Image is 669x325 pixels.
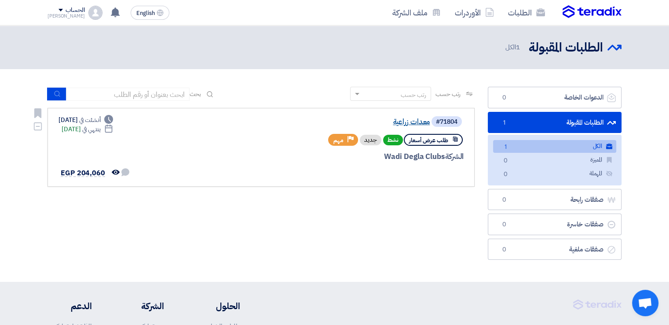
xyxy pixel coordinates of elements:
span: الشركة [445,151,464,162]
div: [DATE] [62,125,113,134]
div: #71804 [436,119,457,125]
input: ابحث بعنوان أو رقم الطلب [66,88,190,101]
div: Open chat [632,290,658,316]
img: Teradix logo [563,5,621,18]
h2: الطلبات المقبولة [529,39,603,56]
button: English [131,6,169,20]
a: صفقات خاسرة0 [488,214,621,235]
div: [PERSON_NAME] [48,14,85,18]
a: المميزة [493,154,616,166]
li: الدعم [48,299,92,313]
span: 0 [500,156,511,166]
li: الحلول [190,299,240,313]
span: 0 [499,220,509,229]
a: صفقات رابحة0 [488,189,621,211]
span: مهم [333,136,344,144]
div: Wadi Degla Clubs [252,151,464,162]
a: معدات زراعية [254,118,430,126]
span: 0 [500,170,511,179]
span: نشط [383,135,403,145]
a: ملف الشركة [385,2,448,23]
div: رتب حسب [401,90,426,100]
li: الشركة [118,299,164,313]
a: صفقات ملغية0 [488,239,621,260]
div: الحساب [66,7,84,14]
span: 1 [499,118,509,127]
a: الطلبات [501,2,552,23]
span: 1 [516,42,520,52]
a: الأوردرات [448,2,501,23]
span: بحث [190,89,201,99]
span: English [136,10,155,16]
span: أنشئت في [79,115,100,125]
a: المهملة [493,167,616,180]
a: الطلبات المقبولة1 [488,112,621,133]
span: ينتهي في [82,125,100,134]
span: 0 [499,196,509,204]
div: جديد [360,135,381,145]
a: الكل [493,140,616,153]
span: رتب حسب [435,89,461,99]
img: profile_test.png [88,6,102,20]
div: [DATE] [58,115,113,125]
a: الدعوات الخاصة0 [488,87,621,108]
span: طلب عرض أسعار [409,136,448,144]
span: 0 [499,93,509,102]
span: 1 [500,143,511,152]
span: EGP 204,060 [61,168,105,178]
span: الكل [505,42,522,52]
span: 0 [499,245,509,254]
